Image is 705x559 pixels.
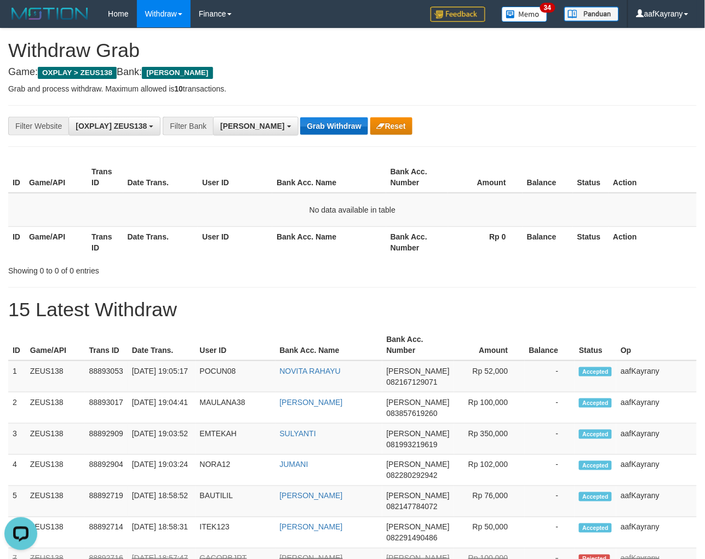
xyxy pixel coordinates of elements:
span: Copy 082147784072 to clipboard [387,503,438,511]
th: Bank Acc. Number [382,329,454,361]
td: 88892904 [85,455,128,486]
td: ZEUS138 [26,486,85,517]
td: - [525,361,575,392]
a: [PERSON_NAME] [280,398,343,407]
th: Bank Acc. Number [386,226,449,258]
td: [DATE] 18:58:31 [128,517,196,549]
a: [PERSON_NAME] [280,492,343,500]
td: ZEUS138 [26,517,85,549]
img: Button%20Memo.svg [502,7,548,22]
th: Status [575,329,616,361]
th: Amount [448,162,523,193]
div: Filter Website [8,117,68,135]
th: ID [8,226,25,258]
td: - [525,424,575,455]
span: Accepted [579,461,612,470]
td: Rp 350,000 [454,424,525,455]
th: Status [573,162,609,193]
th: Balance [525,329,575,361]
th: Game/API [25,162,87,193]
th: User ID [198,162,272,193]
th: Date Trans. [123,226,198,258]
button: Reset [370,117,412,135]
th: Balance [523,162,573,193]
a: NOVITA RAHAYU [280,367,341,375]
td: - [525,486,575,517]
span: [PERSON_NAME] [387,398,450,407]
div: Showing 0 to 0 of 0 entries [8,261,285,276]
td: aafKayrany [616,424,697,455]
td: [DATE] 19:05:17 [128,361,196,392]
td: aafKayrany [616,392,697,424]
td: 3 [8,424,26,455]
td: - [525,392,575,424]
td: 88892719 [85,486,128,517]
th: Amount [454,329,525,361]
td: ITEK123 [196,517,276,549]
td: 88893017 [85,392,128,424]
span: 34 [540,3,555,13]
td: POCUN08 [196,361,276,392]
span: Accepted [579,367,612,377]
button: [OXPLAY] ZEUS138 [68,117,161,135]
span: [PERSON_NAME] [387,523,450,532]
p: Grab and process withdraw. Maximum allowed is transactions. [8,83,697,94]
span: [PERSON_NAME] [142,67,213,79]
td: [DATE] 19:03:52 [128,424,196,455]
td: 88892714 [85,517,128,549]
th: Bank Acc. Name [276,329,382,361]
td: 4 [8,455,26,486]
span: Accepted [579,430,612,439]
span: Copy 083857619260 to clipboard [387,409,438,418]
td: aafKayrany [616,455,697,486]
td: ZEUS138 [26,455,85,486]
td: ZEUS138 [26,361,85,392]
td: aafKayrany [616,361,697,392]
td: 1 [8,361,26,392]
th: Bank Acc. Number [386,162,449,193]
td: No data available in table [8,193,697,227]
span: Copy 082167129071 to clipboard [387,378,438,386]
td: 88893053 [85,361,128,392]
h1: 15 Latest Withdraw [8,299,697,321]
th: Game/API [26,329,85,361]
button: Open LiveChat chat widget [4,4,37,37]
span: Copy 082291490486 to clipboard [387,534,438,543]
td: BAUTILIL [196,486,276,517]
td: 2 [8,392,26,424]
td: Rp 50,000 [454,517,525,549]
img: Feedback.jpg [431,7,485,22]
h1: Withdraw Grab [8,39,697,61]
td: MAULANA38 [196,392,276,424]
span: [PERSON_NAME] [387,460,450,469]
th: User ID [196,329,276,361]
th: Trans ID [85,329,128,361]
th: Action [609,162,697,193]
th: Balance [523,226,573,258]
td: 88892909 [85,424,128,455]
img: MOTION_logo.png [8,5,91,22]
td: aafKayrany [616,486,697,517]
td: 5 [8,486,26,517]
td: NORA12 [196,455,276,486]
span: [PERSON_NAME] [220,122,284,130]
td: - [525,455,575,486]
a: JUMANI [280,460,308,469]
span: Copy 081993219619 to clipboard [387,440,438,449]
th: Op [616,329,697,361]
span: OXPLAY > ZEUS138 [38,67,117,79]
th: Rp 0 [448,226,523,258]
strong: 10 [174,84,183,93]
th: Trans ID [87,226,123,258]
td: ZEUS138 [26,424,85,455]
td: - [525,517,575,549]
td: [DATE] 18:58:52 [128,486,196,517]
span: Accepted [579,523,612,533]
span: [PERSON_NAME] [387,367,450,375]
h4: Game: Bank: [8,67,697,78]
span: Accepted [579,398,612,408]
td: ZEUS138 [26,392,85,424]
div: Filter Bank [163,117,213,135]
th: ID [8,329,26,361]
td: aafKayrany [616,517,697,549]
